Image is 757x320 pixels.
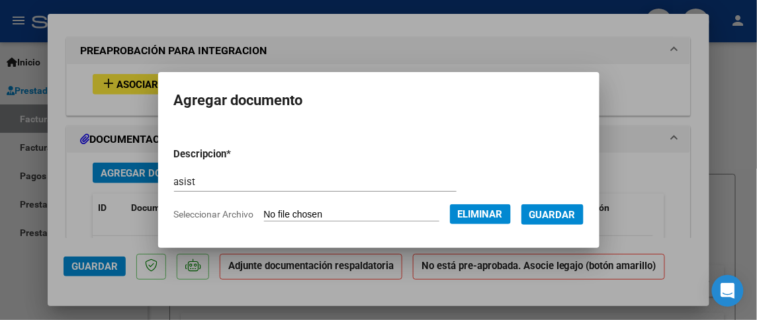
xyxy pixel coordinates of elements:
[174,88,584,113] h2: Agregar documento
[712,275,744,307] div: Open Intercom Messenger
[450,204,511,224] button: Eliminar
[521,204,584,225] button: Guardar
[174,147,297,162] p: Descripcion
[174,209,254,220] span: Seleccionar Archivo
[458,208,503,220] span: Eliminar
[529,209,576,221] span: Guardar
